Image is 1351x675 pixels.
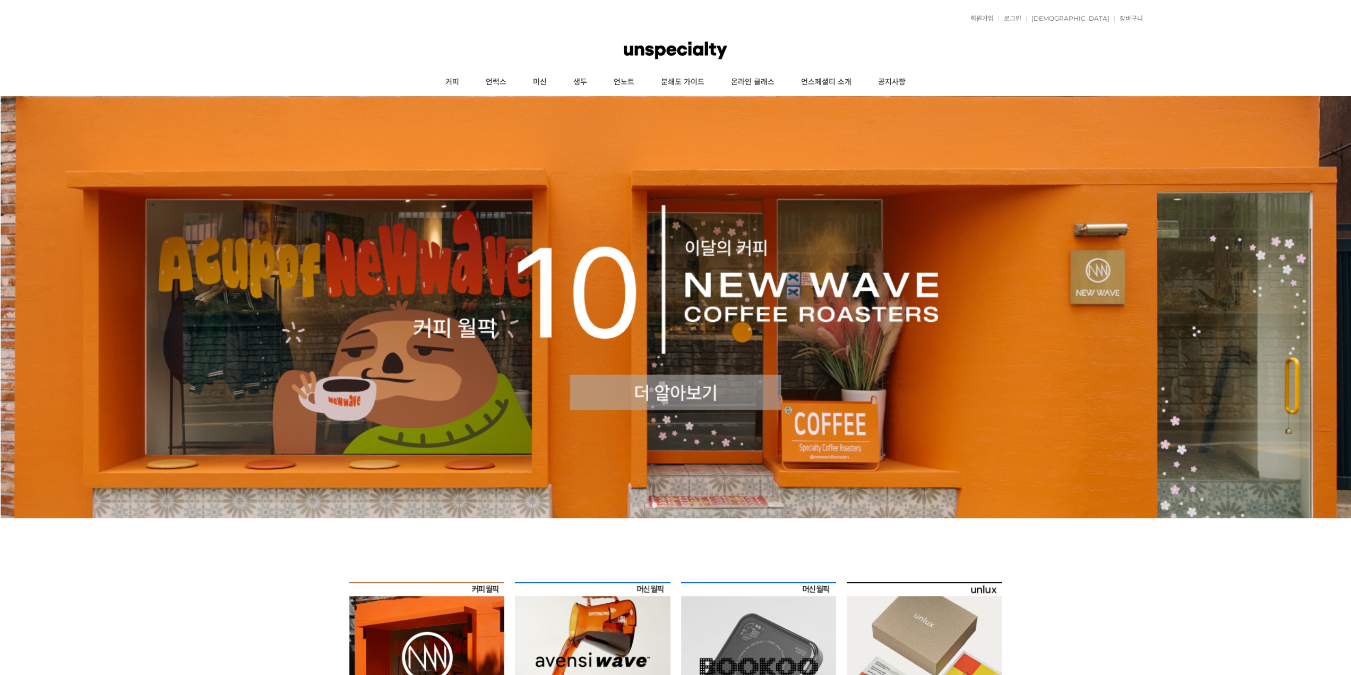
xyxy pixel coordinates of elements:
a: 3 [673,502,678,508]
a: 4 [684,502,689,508]
a: 커피 [432,69,472,96]
a: 1 [652,502,657,508]
a: 공지사항 [865,69,919,96]
a: 2 [662,502,668,508]
a: 5 [694,502,700,508]
a: [DEMOGRAPHIC_DATA] [1026,15,1109,22]
a: 회원가입 [965,15,994,22]
a: 머신 [520,69,560,96]
a: 장바구니 [1114,15,1143,22]
a: 언노트 [600,69,648,96]
img: 언스페셜티 몰 [624,35,727,66]
a: 온라인 클래스 [718,69,788,96]
a: 언스페셜티 소개 [788,69,865,96]
a: 언럭스 [472,69,520,96]
a: 생두 [560,69,600,96]
a: 로그인 [999,15,1021,22]
a: 분쇄도 가이드 [648,69,718,96]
